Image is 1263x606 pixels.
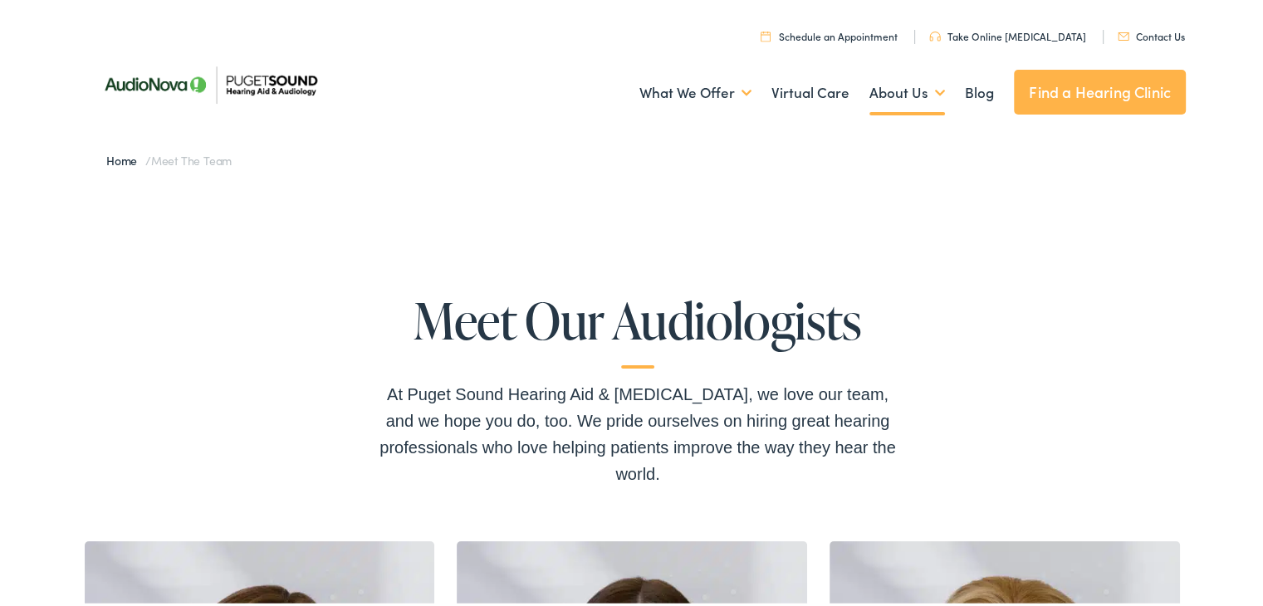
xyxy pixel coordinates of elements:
a: Find a Hearing Clinic [1014,66,1186,111]
img: utility icon [929,28,941,38]
a: Schedule an Appointment [761,26,898,40]
a: Virtual Care [771,59,849,120]
a: Contact Us [1118,26,1185,40]
a: What We Offer [639,59,751,120]
a: Blog [965,59,994,120]
a: About Us [869,59,945,120]
img: utility icon [761,27,771,38]
h1: Meet Our Audiologists [372,290,903,365]
a: Home [106,149,145,165]
a: Take Online [MEDICAL_DATA] [929,26,1086,40]
div: At Puget Sound Hearing Aid & [MEDICAL_DATA], we love our team, and we hope you do, too. We pride ... [372,378,903,484]
span: / [106,149,232,165]
img: utility icon [1118,29,1129,37]
span: Meet the Team [151,149,232,165]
